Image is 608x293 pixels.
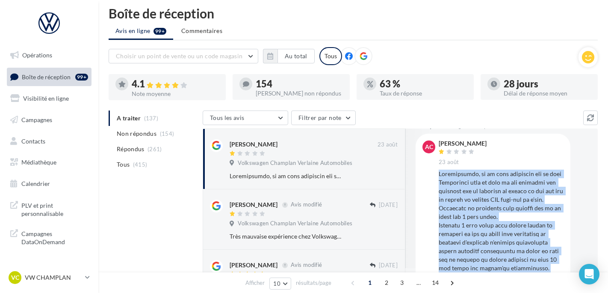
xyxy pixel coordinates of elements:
[21,228,88,246] span: Campagnes DataOnDemand
[291,111,356,125] button: Filtrer par note
[380,276,393,290] span: 2
[117,160,130,169] span: Tous
[22,73,71,80] span: Boîte de réception
[5,196,93,221] a: PLV et print personnalisable
[230,232,342,241] div: Très mauvaise expérience chez Volkswagen. Je suis allé trois fois : une fois pour réparer des air...
[5,68,93,86] a: Boîte de réception99+
[5,175,93,193] a: Calendrier
[7,269,91,286] a: VC VW CHAMPLAN
[5,153,93,171] a: Médiathèque
[117,145,145,153] span: Répondus
[5,90,93,108] a: Visibilité en ligne
[380,90,467,96] div: Taux de réponse
[210,114,245,121] span: Tous les avis
[21,137,45,144] span: Contacts
[263,49,315,63] button: Au total
[363,276,377,290] span: 1
[5,224,93,250] a: Campagnes DataOnDemand
[256,79,343,89] div: 154
[395,276,409,290] span: 3
[504,90,591,96] div: Délai de réponse moyen
[109,49,258,63] button: Choisir un point de vente ou un code magasin
[5,111,93,129] a: Campagnes
[181,27,222,35] span: Commentaires
[230,261,277,269] div: [PERSON_NAME]
[148,146,162,152] span: (261)
[277,49,315,63] button: Au total
[269,278,291,290] button: 10
[291,262,322,269] span: Avis modifié
[160,130,174,137] span: (154)
[439,141,487,146] div: [PERSON_NAME]
[319,47,342,65] div: Tous
[25,273,82,282] p: VW CHAMPLAN
[230,140,277,149] div: [PERSON_NAME]
[117,129,156,138] span: Non répondus
[579,264,599,284] div: Open Intercom Messenger
[380,79,467,89] div: 63 %
[21,200,88,218] span: PLV et print personnalisable
[504,79,591,89] div: 28 jours
[428,276,443,290] span: 14
[75,74,88,81] div: 99+
[22,51,52,59] span: Opérations
[291,201,322,208] span: Avis modifié
[378,141,398,149] span: 23 août
[109,7,598,20] div: Boîte de réception
[296,279,331,287] span: résultats/page
[21,158,56,166] span: Médiathèque
[132,91,219,97] div: Note moyenne
[230,200,277,209] div: [PERSON_NAME]
[439,158,459,166] span: 23 août
[133,161,148,168] span: (415)
[245,279,265,287] span: Afficher
[203,111,288,125] button: Tous les avis
[256,90,343,96] div: [PERSON_NAME] non répondus
[379,262,398,269] span: [DATE]
[230,172,342,180] div: Loremipsumdo, si am cons adipiscin eli se doei Temporinci utla et dolo ma ali enimadmi ven quisno...
[5,46,93,64] a: Opérations
[5,132,93,150] a: Contacts
[238,220,352,227] span: Volkswagen Champlan Verlaine Automobiles
[273,280,280,287] span: 10
[21,180,50,187] span: Calendrier
[412,276,425,290] span: ...
[379,201,398,209] span: [DATE]
[132,79,219,89] div: 4.1
[11,273,19,282] span: VC
[116,52,242,60] span: Choisir un point de vente ou un code magasin
[23,95,69,102] span: Visibilité en ligne
[21,116,52,123] span: Campagnes
[238,159,352,167] span: Volkswagen Champlan Verlaine Automobiles
[425,143,433,151] span: AC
